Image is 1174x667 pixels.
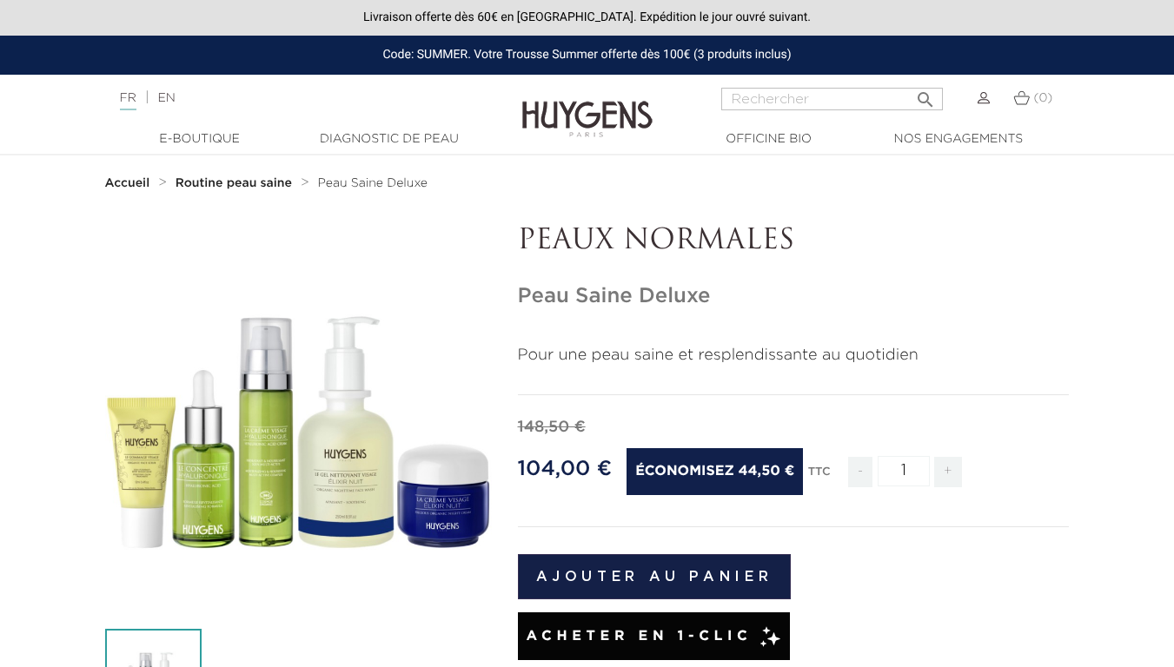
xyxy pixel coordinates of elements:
h1: Peau Saine Deluxe [518,284,1070,309]
span: 104,00 € [518,459,612,479]
span: - [848,457,872,487]
a: FR [120,92,136,110]
a: EN [157,92,175,104]
div: TTC [808,453,831,500]
button: Ajouter au panier [518,554,792,599]
input: Quantité [878,456,930,486]
span: 148,50 € [518,419,586,435]
img: Huygens [522,73,653,140]
p: Pour une peau saine et resplendissante au quotidien [518,344,1070,367]
input: Rechercher [721,88,943,110]
a: Officine Bio [682,130,856,149]
i:  [915,84,936,105]
a: E-Boutique [113,130,287,149]
a: Peau Saine Deluxe [317,176,428,190]
p: PEAUX NORMALES [518,225,1070,258]
span: (0) [1033,92,1052,104]
div: | [111,88,476,109]
button:  [910,83,941,106]
a: Nos engagements [872,130,1045,149]
strong: Accueil [105,177,150,189]
a: Routine peau saine [176,176,296,190]
a: Diagnostic de peau [302,130,476,149]
span: + [934,457,962,487]
span: Économisez 44,50 € [627,448,803,495]
a: Accueil [105,176,154,190]
span: Peau Saine Deluxe [317,177,428,189]
strong: Routine peau saine [176,177,292,189]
